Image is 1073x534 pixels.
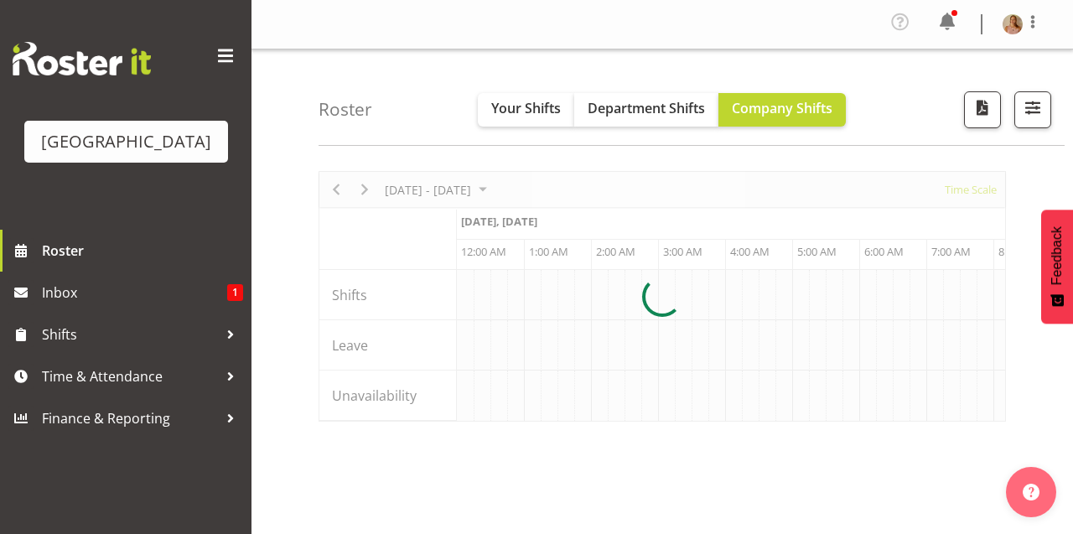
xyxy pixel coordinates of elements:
[319,100,372,119] h4: Roster
[478,93,574,127] button: Your Shifts
[42,238,243,263] span: Roster
[42,364,218,389] span: Time & Attendance
[13,42,151,75] img: Rosterit website logo
[574,93,718,127] button: Department Shifts
[1003,14,1023,34] img: robin-hendriksb495c7a755c18146707cbd5c66f5c346.png
[1023,484,1039,500] img: help-xxl-2.png
[1041,210,1073,324] button: Feedback - Show survey
[491,99,561,117] span: Your Shifts
[41,129,211,154] div: [GEOGRAPHIC_DATA]
[1014,91,1051,128] button: Filter Shifts
[964,91,1001,128] button: Download a PDF of the roster according to the set date range.
[42,406,218,431] span: Finance & Reporting
[732,99,832,117] span: Company Shifts
[227,284,243,301] span: 1
[718,93,846,127] button: Company Shifts
[1050,226,1065,285] span: Feedback
[42,322,218,347] span: Shifts
[588,99,705,117] span: Department Shifts
[42,280,227,305] span: Inbox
